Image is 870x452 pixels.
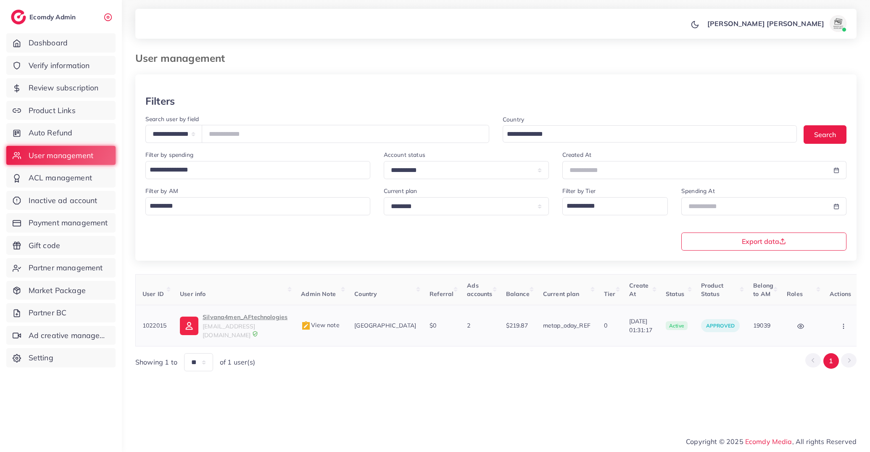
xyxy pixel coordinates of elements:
[145,187,178,195] label: Filter by AM
[384,187,417,195] label: Current plan
[604,322,607,329] span: 0
[564,199,657,213] input: Search for option
[707,19,824,29] p: [PERSON_NAME] [PERSON_NAME]
[830,15,846,32] img: avatar
[147,163,359,177] input: Search for option
[503,115,524,124] label: Country
[29,37,68,48] span: Dashboard
[6,281,116,300] a: Market Package
[142,290,164,298] span: User ID
[681,187,715,195] label: Spending At
[29,105,76,116] span: Product Links
[666,321,688,330] span: active
[703,15,850,32] a: [PERSON_NAME] [PERSON_NAME]avatar
[29,240,60,251] span: Gift code
[604,290,616,298] span: Tier
[145,115,199,123] label: Search user by field
[6,168,116,188] a: ACL management
[792,436,857,447] span: , All rights Reserved
[830,290,851,298] span: Actions
[6,123,116,143] a: Auto Refund
[11,10,26,24] img: logo
[804,125,846,143] button: Search
[354,290,377,298] span: Country
[6,213,116,233] a: Payment management
[203,322,255,338] span: [EMAIL_ADDRESS][DOMAIN_NAME]
[686,436,857,447] span: Copyright © 2025
[145,151,193,159] label: Filter by spending
[706,322,735,329] span: approved
[354,322,416,329] span: [GEOGRAPHIC_DATA]
[6,326,116,345] a: Ad creative management
[145,161,370,179] div: Search for option
[252,331,258,337] img: 9CAL8B2pu8EFxCJHYAAAAldEVYdGRhdGU6Y3JlYXRlADIwMjItMTItMDlUMDQ6NTg6MzkrMDA6MDBXSlgLAAAAJXRFWHRkYXR...
[430,290,453,298] span: Referral
[745,437,792,446] a: Ecomdy Media
[29,262,103,273] span: Partner management
[506,322,528,329] span: $219.87
[543,322,591,329] span: metap_oday_REF
[145,95,175,107] h3: Filters
[503,125,797,143] div: Search for option
[629,317,652,334] span: [DATE] 01:31:17
[180,317,198,335] img: ic-user-info.36bf1079.svg
[147,199,359,213] input: Search for option
[220,357,255,367] span: of 1 user(s)
[29,217,108,228] span: Payment management
[681,233,846,251] button: Export data
[506,290,530,298] span: Balance
[562,187,596,195] label: Filter by Tier
[6,191,116,210] a: Inactive ad account
[753,282,773,298] span: Belong to AM
[6,236,116,255] a: Gift code
[6,146,116,165] a: User management
[6,56,116,75] a: Verify information
[6,303,116,322] a: Partner BC
[629,282,649,298] span: Create At
[135,357,177,367] span: Showing 1 to
[301,321,339,329] span: View note
[11,10,78,24] a: logoEcomdy Admin
[29,195,98,206] span: Inactive ad account
[135,52,232,64] h3: User management
[29,352,53,363] span: Setting
[29,82,99,93] span: Review subscription
[701,282,723,298] span: Product Status
[666,290,684,298] span: Status
[6,33,116,53] a: Dashboard
[29,172,92,183] span: ACL management
[180,290,206,298] span: User info
[29,150,93,161] span: User management
[562,197,668,215] div: Search for option
[467,282,492,298] span: Ads accounts
[562,151,592,159] label: Created At
[29,13,78,21] h2: Ecomdy Admin
[753,322,770,329] span: 19039
[823,353,839,369] button: Go to page 1
[142,322,166,329] span: 1022015
[6,101,116,120] a: Product Links
[29,285,86,296] span: Market Package
[301,321,311,331] img: admin_note.cdd0b510.svg
[29,127,73,138] span: Auto Refund
[6,258,116,278] a: Partner management
[180,312,287,339] a: Silvana4men_AFtechnologies[EMAIL_ADDRESS][DOMAIN_NAME]
[29,60,90,71] span: Verify information
[6,78,116,98] a: Review subscription
[145,197,370,215] div: Search for option
[29,307,67,318] span: Partner BC
[384,151,425,159] label: Account status
[467,322,470,329] span: 2
[203,312,287,322] p: Silvana4men_AFtechnologies
[742,238,786,245] span: Export data
[301,290,336,298] span: Admin Note
[504,128,786,141] input: Search for option
[787,290,803,298] span: Roles
[29,330,109,341] span: Ad creative management
[805,353,857,369] ul: Pagination
[543,290,580,298] span: Current plan
[6,348,116,367] a: Setting
[430,322,436,329] span: $0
